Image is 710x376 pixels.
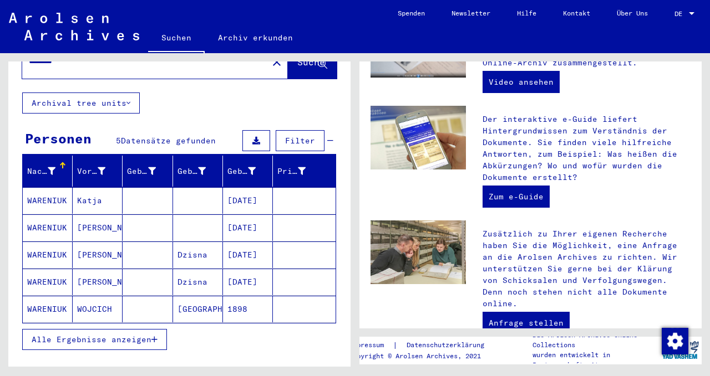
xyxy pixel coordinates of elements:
[23,156,73,187] mat-header-cell: Nachname
[270,55,283,69] mat-icon: close
[277,166,306,177] div: Prisoner #
[121,136,216,146] span: Datensätze gefunden
[223,269,273,295] mat-cell: [DATE]
[77,166,105,177] div: Vorname
[173,241,223,268] mat-cell: Dzisna
[73,296,123,322] mat-cell: WOJCICH
[173,269,223,295] mat-cell: Dzisna
[483,114,691,183] p: Der interaktive e-Guide liefert Hintergrundwissen zum Verständnis der Dokumente. Sie finden viele...
[123,156,173,187] mat-header-cell: Geburtsname
[483,186,550,208] a: Zum e-Guide
[371,106,466,169] img: eguide.jpg
[483,312,570,334] a: Anfrage stellen
[173,156,223,187] mat-header-cell: Geburt‏
[73,269,123,295] mat-cell: [PERSON_NAME]
[148,24,205,53] a: Suchen
[22,92,140,114] button: Archival tree units
[177,162,222,180] div: Geburt‏
[349,339,393,351] a: Impressum
[660,336,701,364] img: yv_logo.png
[483,228,691,310] p: Zusätzlich zu Ihrer eigenen Recherche haben Sie die Möglichkeit, eine Anfrage an die Arolsen Arch...
[223,296,273,322] mat-cell: 1898
[223,156,273,187] mat-header-cell: Geburtsdatum
[77,162,122,180] div: Vorname
[223,187,273,214] mat-cell: [DATE]
[23,296,73,322] mat-cell: WARENIUK
[23,187,73,214] mat-cell: WARENIUK
[349,351,498,361] p: Copyright © Arolsen Archives, 2021
[223,241,273,268] mat-cell: [DATE]
[371,220,466,284] img: inquiries.jpg
[277,162,322,180] div: Prisoner #
[23,241,73,268] mat-cell: WARENIUK
[23,269,73,295] mat-cell: WARENIUK
[27,166,55,177] div: Nachname
[9,13,139,40] img: Arolsen_neg.svg
[73,241,123,268] mat-cell: [PERSON_NAME]
[127,162,172,180] div: Geburtsname
[127,166,155,177] div: Geburtsname
[73,156,123,187] mat-header-cell: Vorname
[276,130,324,151] button: Filter
[662,328,688,354] img: Zustimmung ändern
[532,330,659,350] p: Die Arolsen Archives Online-Collections
[73,187,123,214] mat-cell: Katja
[116,136,121,146] span: 5
[273,156,336,187] mat-header-cell: Prisoner #
[205,24,306,51] a: Archiv erkunden
[227,166,256,177] div: Geburtsdatum
[398,339,498,351] a: Datenschutzerklärung
[223,214,273,241] mat-cell: [DATE]
[22,329,167,350] button: Alle Ergebnisse anzeigen
[177,166,206,177] div: Geburt‏
[173,296,223,322] mat-cell: [GEOGRAPHIC_DATA]
[532,350,659,370] p: wurden entwickelt in Partnerschaft mit
[674,10,687,18] span: DE
[297,56,325,68] span: Suche
[73,214,123,241] mat-cell: [PERSON_NAME]
[288,44,337,79] button: Suche
[349,339,498,351] div: |
[266,50,288,73] button: Clear
[25,128,92,148] div: Personen
[661,327,688,354] div: Zustimmung ändern
[285,136,315,146] span: Filter
[27,162,72,180] div: Nachname
[483,71,560,93] a: Video ansehen
[227,162,272,180] div: Geburtsdatum
[23,214,73,241] mat-cell: WARENIUK
[32,334,151,344] span: Alle Ergebnisse anzeigen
